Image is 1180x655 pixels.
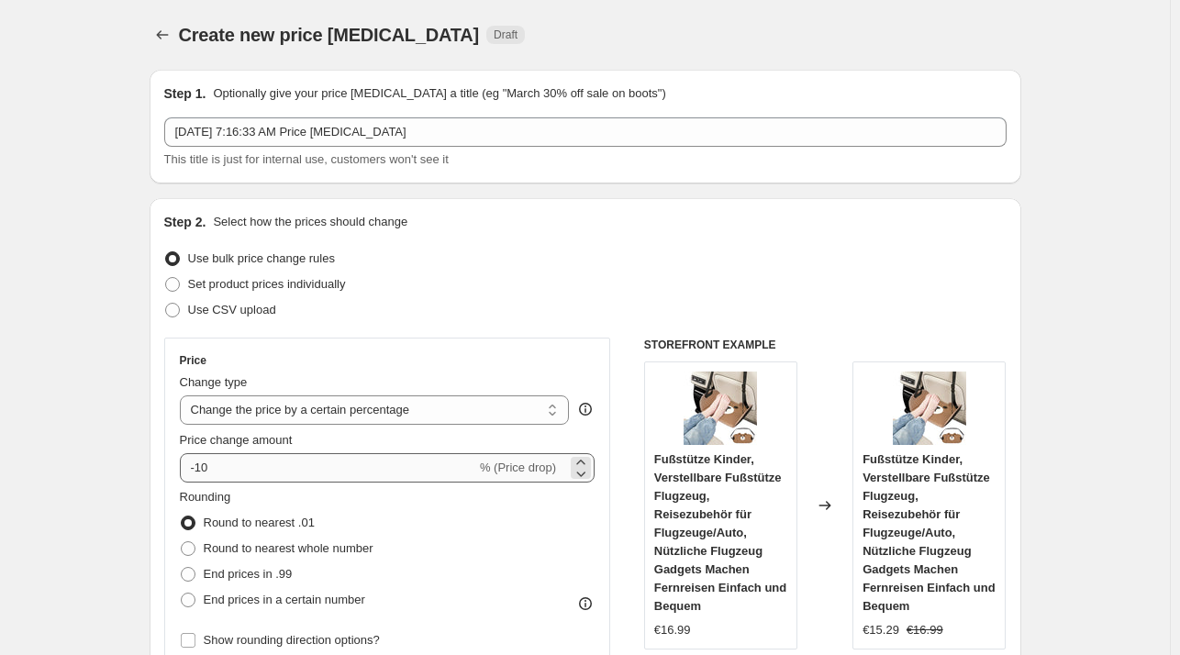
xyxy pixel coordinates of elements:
[180,453,476,483] input: -15
[213,213,407,231] p: Select how the prices should change
[204,633,380,647] span: Show rounding direction options?
[164,152,449,166] span: This title is just for internal use, customers won't see it
[180,490,231,504] span: Rounding
[180,353,206,368] h3: Price
[204,567,293,581] span: End prices in .99
[204,541,373,555] span: Round to nearest whole number
[188,251,335,265] span: Use bulk price change rules
[863,452,995,613] span: Fußstütze Kinder, Verstellbare Fußstütze Flugzeug, Reisezubehör für Flugzeuge/Auto, Nützliche Flu...
[180,433,293,447] span: Price change amount
[644,338,1007,352] h6: STOREFRONT EXAMPLE
[179,25,480,45] span: Create new price [MEDICAL_DATA]
[863,621,899,639] div: €15.29
[480,461,556,474] span: % (Price drop)
[188,277,346,291] span: Set product prices individually
[164,117,1007,147] input: 30% off holiday sale
[654,452,786,613] span: Fußstütze Kinder, Verstellbare Fußstütze Flugzeug, Reisezubehör für Flugzeuge/Auto, Nützliche Flu...
[494,28,518,42] span: Draft
[164,84,206,103] h2: Step 1.
[150,22,175,48] button: Price change jobs
[654,621,691,639] div: €16.99
[684,372,757,445] img: 71bM0F6LehL_80x.jpg
[204,593,365,606] span: End prices in a certain number
[164,213,206,231] h2: Step 2.
[188,303,276,316] span: Use CSV upload
[907,621,943,639] strike: €16.99
[213,84,665,103] p: Optionally give your price [MEDICAL_DATA] a title (eg "March 30% off sale on boots")
[180,375,248,389] span: Change type
[893,372,966,445] img: 71bM0F6LehL_80x.jpg
[576,400,595,418] div: help
[204,516,315,529] span: Round to nearest .01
